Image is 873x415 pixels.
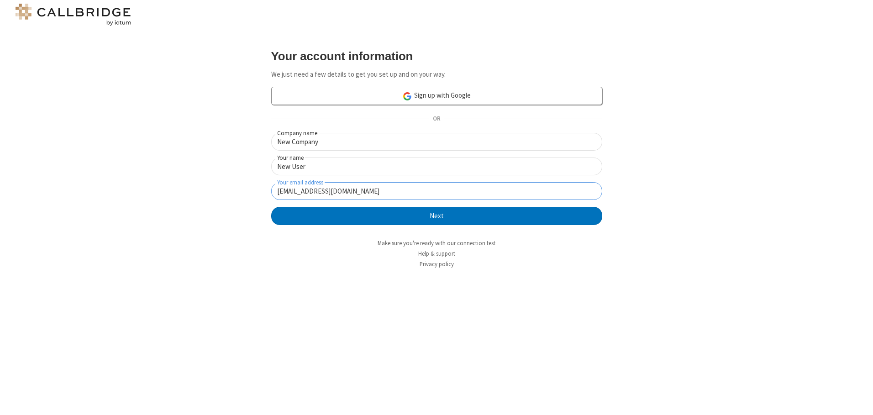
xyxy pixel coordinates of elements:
[418,250,455,257] a: Help & support
[420,260,454,268] a: Privacy policy
[271,69,602,80] p: We just need a few details to get you set up and on your way.
[14,4,132,26] img: logo@2x.png
[429,113,444,126] span: OR
[402,91,412,101] img: google-icon.png
[271,158,602,175] input: Your name
[271,87,602,105] a: Sign up with Google
[271,50,602,63] h3: Your account information
[271,133,602,151] input: Company name
[378,239,495,247] a: Make sure you're ready with our connection test
[271,207,602,225] button: Next
[271,182,602,200] input: Your email address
